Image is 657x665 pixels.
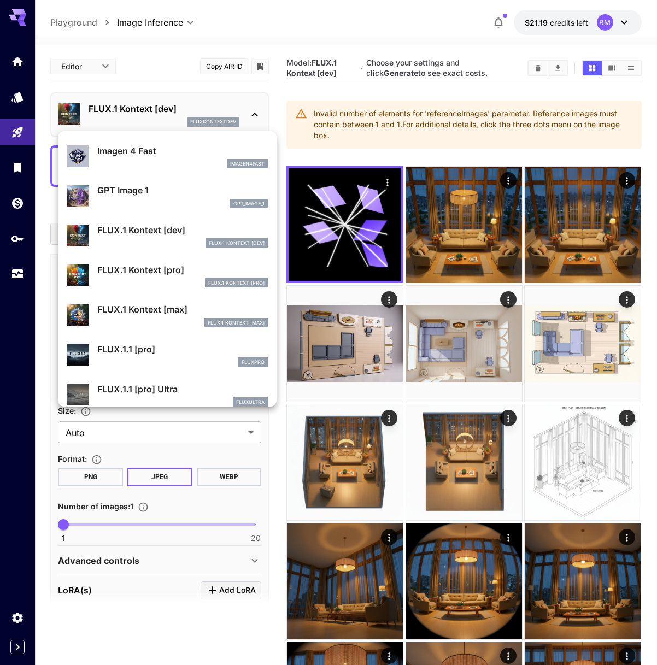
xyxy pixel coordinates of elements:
div: FLUX.1 Kontext [pro]FLUX.1 Kontext [pro] [67,259,268,292]
p: gpt_image_1 [233,200,265,208]
p: fluxultra [236,398,265,406]
div: GPT Image 1gpt_image_1 [67,179,268,213]
div: FLUX.1 Kontext [dev]FLUX.1 Kontext [dev] [67,219,268,252]
p: FLUX.1.1 [pro] Ultra [97,382,268,396]
p: FLUX.1 Kontext [dev] [97,223,268,237]
p: FLUX.1 Kontext [pro] [208,279,265,287]
p: Imagen 4 Fast [97,144,268,157]
div: FLUX.1 Kontext [max]FLUX.1 Kontext [max] [67,298,268,332]
p: FLUX.1 Kontext [max] [208,319,265,327]
p: FLUX.1 Kontext [pro] [97,263,268,276]
p: fluxpro [242,358,265,366]
p: FLUX.1.1 [pro] [97,343,268,356]
p: FLUX.1 Kontext [dev] [209,239,265,247]
p: imagen4fast [230,160,265,168]
div: Imagen 4 Fastimagen4fast [67,140,268,173]
div: FLUX.1.1 [pro] Ultrafluxultra [67,378,268,411]
div: FLUX.1.1 [pro]fluxpro [67,338,268,372]
p: GPT Image 1 [97,184,268,197]
p: FLUX.1 Kontext [max] [97,303,268,316]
